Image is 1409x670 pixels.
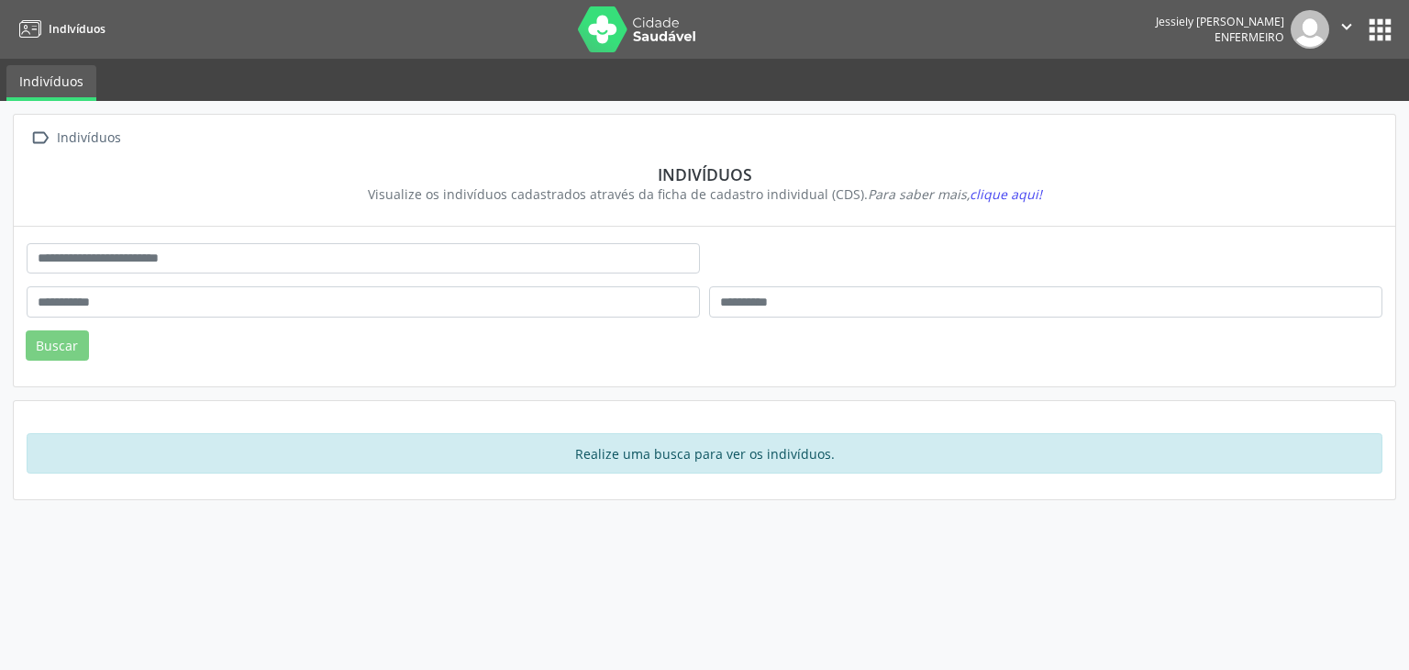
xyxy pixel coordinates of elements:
[1337,17,1357,37] i: 
[49,21,105,37] span: Indivíduos
[1215,29,1284,45] span: Enfermeiro
[27,125,53,151] i: 
[27,125,124,151] a:  Indivíduos
[27,433,1382,474] div: Realize uma busca para ver os indivíduos.
[26,330,89,362] button: Buscar
[53,125,124,151] div: Indivíduos
[1364,14,1396,46] button: apps
[39,184,1370,204] div: Visualize os indivíduos cadastrados através da ficha de cadastro individual (CDS).
[1156,14,1284,29] div: Jessiely [PERSON_NAME]
[1329,10,1364,49] button: 
[970,185,1042,203] span: clique aqui!
[13,14,105,44] a: Indivíduos
[6,65,96,101] a: Indivíduos
[1291,10,1329,49] img: img
[868,185,1042,203] i: Para saber mais,
[39,164,1370,184] div: Indivíduos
